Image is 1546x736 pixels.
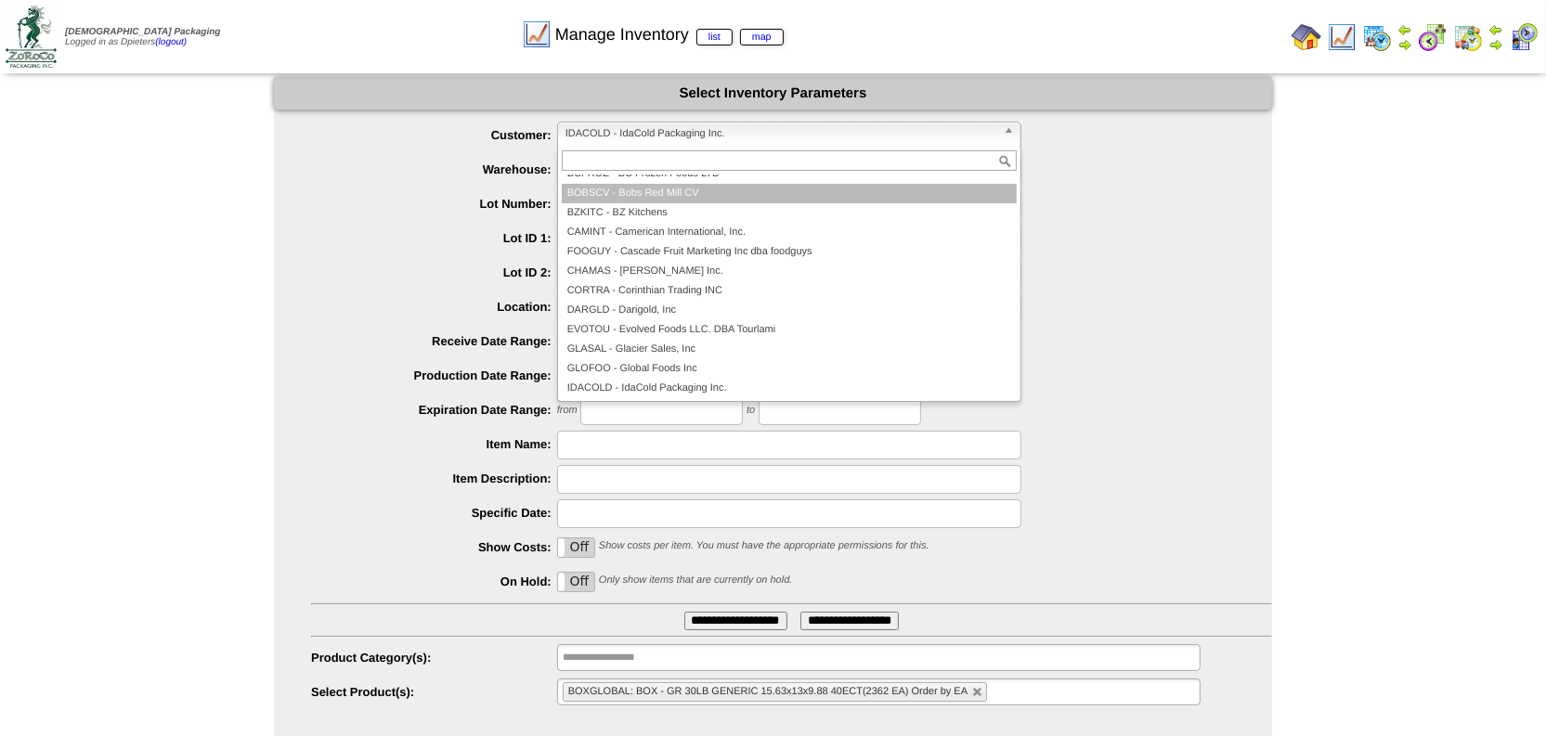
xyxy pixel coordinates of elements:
[557,537,596,558] div: OnOff
[562,359,1017,379] li: GLOFOO - Global Foods Inc
[1397,22,1412,37] img: arrowleft.gif
[565,123,996,145] span: IDACOLD - IdaCold Packaging Inc.
[558,538,595,557] label: Off
[562,301,1017,320] li: DARGLD - Darigold, Inc
[562,281,1017,301] li: CORTRA - Corinthian Trading INC
[562,262,1017,281] li: CHAMAS - [PERSON_NAME] Inc.
[562,184,1017,203] li: BOBSCV - Bobs Red Mill CV
[274,77,1272,110] div: Select Inventory Parameters
[311,231,557,245] label: Lot ID 1:
[599,541,929,552] span: Show costs per item. You must have the appropriate permissions for this.
[740,29,784,45] a: map
[311,403,557,417] label: Expiration Date Range:
[562,320,1017,340] li: EVOTOU - Evolved Foods LLC. DBA Tourlami
[747,406,755,417] span: to
[311,685,557,699] label: Select Product(s):
[311,471,557,485] label: Item Description:
[562,223,1017,242] li: CAMINT - Camerican International, Inc.
[696,29,733,45] a: list
[65,27,220,47] span: Logged in as Dpieters
[1418,22,1448,52] img: calendarblend.gif
[311,651,557,665] label: Product Category(s):
[6,6,57,68] img: zoroco-logo-small.webp
[311,265,557,279] label: Lot ID 2:
[557,572,596,592] div: OnOff
[311,540,557,554] label: Show Costs:
[311,128,557,142] label: Customer:
[311,162,557,176] label: Warehouse:
[1488,22,1503,37] img: arrowleft.gif
[599,575,792,587] span: Only show items that are currently on hold.
[311,300,557,314] label: Location:
[1488,37,1503,52] img: arrowright.gif
[311,437,557,451] label: Item Name:
[311,334,557,348] label: Receive Date Range:
[155,37,187,47] a: (logout)
[522,19,552,49] img: line_graph.gif
[1509,22,1539,52] img: calendarcustomer.gif
[555,25,784,45] span: Manage Inventory
[1362,22,1392,52] img: calendarprod.gif
[65,27,220,37] span: [DEMOGRAPHIC_DATA] Packaging
[1292,22,1321,52] img: home.gif
[558,573,595,591] label: Off
[1327,22,1357,52] img: line_graph.gif
[311,575,557,588] label: On Hold:
[1453,22,1483,52] img: calendarinout.gif
[311,197,557,211] label: Lot Number:
[562,379,1017,398] li: IDACOLD - IdaCold Packaging Inc.
[562,203,1017,223] li: BZKITC - BZ Kitchens
[568,686,968,697] span: BOXGLOBAL: BOX - GR 30LB GENERIC 15.63x13x9.88 40ECT(2362 EA) Order by EA
[557,406,578,417] span: from
[562,340,1017,359] li: GLASAL - Glacier Sales, Inc
[311,506,557,520] label: Specific Date:
[562,242,1017,262] li: FOOGUY - Cascade Fruit Marketing Inc dba foodguys
[1397,37,1412,52] img: arrowright.gif
[311,368,557,382] label: Production Date Range:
